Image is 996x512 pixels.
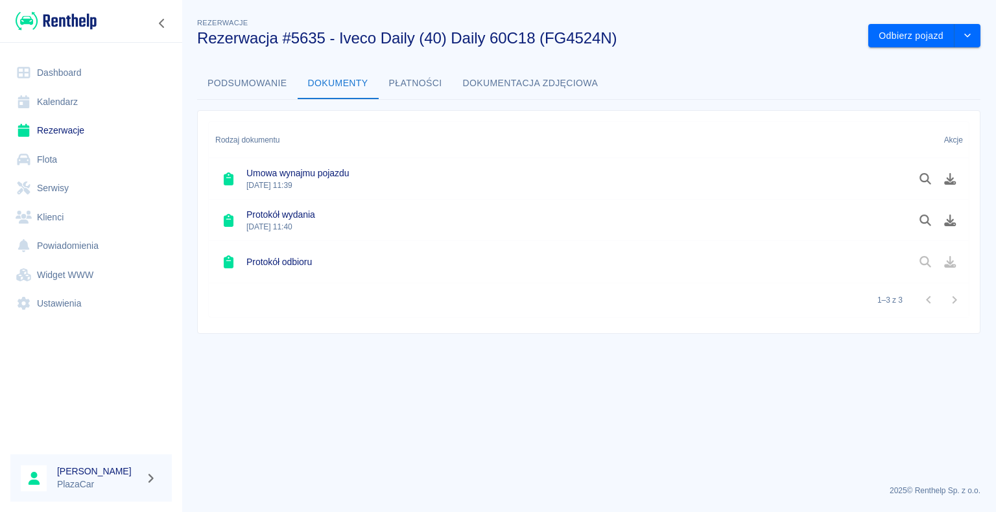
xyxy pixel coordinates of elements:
div: Rodzaj dokumentu [215,122,279,158]
button: Zwiń nawigację [152,15,172,32]
button: Płatności [379,68,453,99]
a: Dashboard [10,58,172,87]
button: Pobierz dokument [938,209,963,231]
p: [DATE] 11:39 [246,180,349,191]
h6: Umowa wynajmu pojazdu [246,167,349,180]
p: 2025 © Renthelp Sp. z o.o. [197,485,980,496]
button: Odbierz pojazd [868,24,954,48]
a: Flota [10,145,172,174]
button: Podgląd dokumentu [913,168,938,190]
p: PlazaCar [57,478,140,491]
div: Akcje [894,122,969,158]
a: Serwisy [10,174,172,203]
div: Rodzaj dokumentu [209,122,894,158]
a: Renthelp logo [10,10,97,32]
a: Ustawienia [10,289,172,318]
button: drop-down [954,24,980,48]
a: Kalendarz [10,87,172,117]
h6: Protokół odbioru [246,255,312,268]
p: 1–3 z 3 [877,294,903,306]
span: Rezerwacje [197,19,248,27]
h3: Rezerwacja #5635 - Iveco Daily (40) Daily 60C18 (FG4524N) [197,29,858,47]
button: Podsumowanie [197,68,298,99]
img: Renthelp logo [16,10,97,32]
a: Widget WWW [10,261,172,290]
button: Pobierz dokument [938,168,963,190]
button: Dokumentacja zdjęciowa [453,68,609,99]
button: Dokumenty [298,68,379,99]
p: [DATE] 11:40 [246,221,315,233]
h6: Protokół wydania [246,208,315,221]
button: Podgląd dokumentu [913,209,938,231]
div: Akcje [944,122,963,158]
a: Klienci [10,203,172,232]
h6: [PERSON_NAME] [57,465,140,478]
a: Rezerwacje [10,116,172,145]
a: Powiadomienia [10,231,172,261]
